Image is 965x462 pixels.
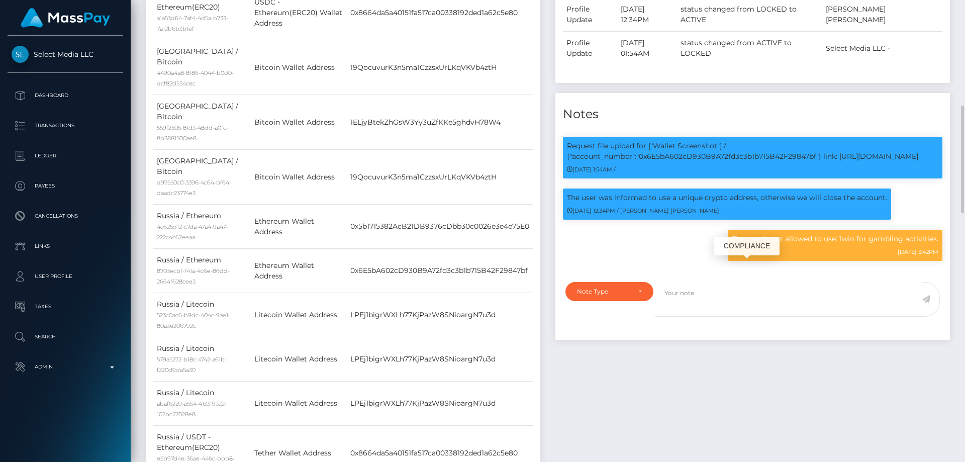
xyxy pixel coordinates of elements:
[251,337,347,382] td: Litecoin Wallet Address
[563,106,942,123] h4: Notes
[567,141,938,162] p: Request file upload for ["Wallet Screenshot"] / {"account_number":"0x6E5bA602cD930B9A72fd3c3b1b71...
[157,15,228,32] small: a1a53d64-7af4-4d5a-b733-7a12b6b3b1ef
[251,40,347,95] td: Bitcoin Wallet Address
[347,293,533,337] td: LPEj1bigrWXLh77KjPazW8SNioargN7u3d
[153,293,251,337] td: Russia / Litecoin
[12,178,119,194] p: Payees
[157,69,234,87] small: 4490a4a8-8186-4044-b0d0-dcf82d534cec
[898,248,938,255] small: [DATE] 3:42PM
[563,32,617,65] td: Profile Update
[12,299,119,314] p: Taxes
[12,329,119,344] p: Search
[251,293,347,337] td: Litecoin Wallet Address
[153,150,251,205] td: [GEOGRAPHIC_DATA] / Bitcoin
[567,207,719,214] small: [DATE] 12:34PM / [PERSON_NAME] [PERSON_NAME]
[347,382,533,426] td: LPEj1bigrWXLh77KjPazW8SNioargN7u3d
[12,46,29,63] img: Select Media LLC
[347,150,533,205] td: 19QocuvurK3n5ma1CzzsxUrLKqVKVb4ztH
[12,359,119,375] p: Admin
[347,337,533,382] td: LPEj1bigrWXLh77KjPazW8SNioargN7u3d
[8,113,123,138] a: Transactions
[8,324,123,349] a: Search
[12,118,119,133] p: Transactions
[157,400,227,418] small: abaf62a9-a554-4133-9322-102bc27028e8
[617,32,677,65] td: [DATE] 01:54AM
[157,179,231,197] small: d97550c0-3396-4c64-bf64-daadc23774e3
[251,249,347,293] td: Ethereum Wallet Address
[12,239,119,254] p: Links
[157,223,227,241] small: 4c625d12-c7da-47a4-9a47-222c4c62eeaa
[153,40,251,95] td: [GEOGRAPHIC_DATA] / Bitcoin
[347,205,533,249] td: 0x5b1715382AcB21DB9376cDbb30c0026e3e4e75E0
[347,40,533,95] td: 19QocuvurK3n5ma1CzzsxUrLKqVKVb4ztH
[8,83,123,108] a: Dashboard
[251,382,347,426] td: Litecoin Wallet Address
[153,249,251,293] td: Russia / Ethereum
[567,193,887,203] p: The user was informed to use a unique crypto address, otherwise we will close the account.
[153,382,251,426] td: Russia / Litecoin
[8,50,123,59] span: Select Media LLC
[12,148,119,163] p: Ledger
[577,288,630,296] div: Note Type
[157,356,227,374] small: 579a5272-b18c-4742-a61b-f220d9da5a30
[714,237,780,255] div: COMPLIANCE
[8,143,123,168] a: Ledger
[157,124,228,142] small: 559f2505-81d3-48dd-a0fc-8b3881500ae8
[347,95,533,150] td: 1ELjyBtekZhGsW3Yy3uZfKKe5ghdvH78W4
[157,267,230,285] small: 8703ecbf-f41a-4c6e-86dd-2664f628cee3
[8,173,123,199] a: Payees
[347,249,533,293] td: 0x6E5bA602cD930B9A72fd3c3b1b715B42F29847bf
[157,312,230,329] small: 523c0ac6-b9dc-404c-9ae1-80a3e206792c
[153,205,251,249] td: Russia / Ethereum
[8,234,123,259] a: Links
[677,32,822,65] td: status changed from ACTIVE to LOCKED
[8,354,123,380] a: Admin
[153,95,251,150] td: [GEOGRAPHIC_DATA] / Bitcoin
[732,234,938,244] p: The user is not allowed to use: 1win for gambling activities.
[251,150,347,205] td: Bitcoin Wallet Address
[21,8,110,28] img: MassPay Logo
[8,264,123,289] a: User Profile
[153,337,251,382] td: Russia / Litecoin
[567,166,616,173] small: [DATE] 1:54AM /
[565,282,653,301] button: Note Type
[8,204,123,229] a: Cancellations
[12,209,119,224] p: Cancellations
[822,32,942,65] td: Select Media LLC -
[251,205,347,249] td: Ethereum Wallet Address
[12,269,119,284] p: User Profile
[12,88,119,103] p: Dashboard
[251,95,347,150] td: Bitcoin Wallet Address
[8,294,123,319] a: Taxes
